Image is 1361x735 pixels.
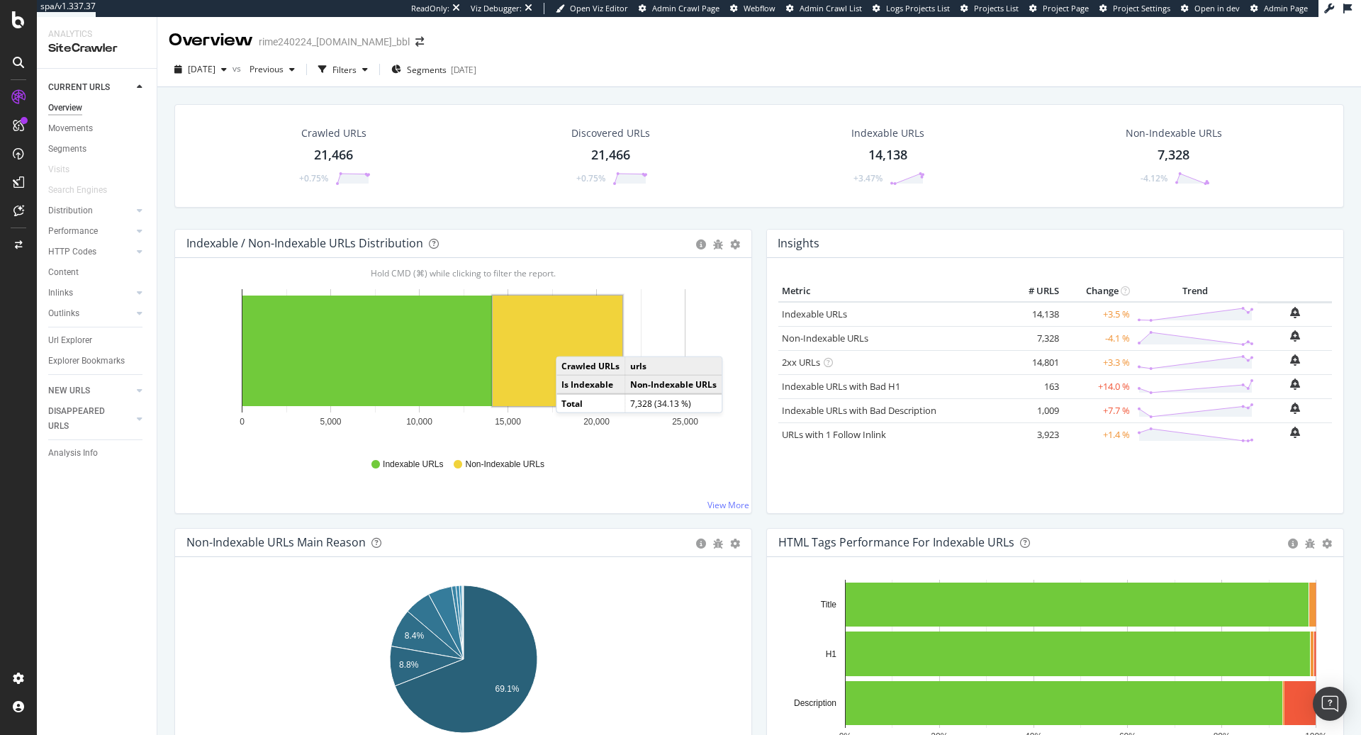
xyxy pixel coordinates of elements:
td: +3.3 % [1063,350,1133,374]
a: Content [48,265,147,280]
span: Non-Indexable URLs [465,459,544,471]
div: Performance [48,224,98,239]
a: Webflow [730,3,775,14]
div: Non-Indexable URLs Main Reason [186,535,366,549]
div: Url Explorer [48,333,92,348]
div: Explorer Bookmarks [48,354,125,369]
a: View More [707,499,749,511]
div: bell-plus [1290,330,1300,342]
a: URLs with 1 Follow Inlink [782,428,886,441]
td: +7.7 % [1063,398,1133,422]
th: Metric [778,281,1006,302]
a: Project Settings [1099,3,1170,14]
a: Visits [48,162,84,177]
div: CURRENT URLS [48,80,110,95]
span: Logs Projects List [886,3,950,13]
th: Trend [1133,281,1258,302]
a: Explorer Bookmarks [48,354,147,369]
div: bell-plus [1290,378,1300,390]
h4: Insights [778,234,819,253]
a: Open in dev [1181,3,1240,14]
text: 25,000 [672,417,698,427]
button: Segments[DATE] [386,58,482,81]
button: [DATE] [169,58,233,81]
a: Outlinks [48,306,133,321]
div: NEW URLS [48,383,90,398]
span: Admin Page [1264,3,1308,13]
td: Crawled URLs [556,357,625,376]
a: Distribution [48,203,133,218]
span: Webflow [744,3,775,13]
svg: A chart. [186,281,741,445]
div: HTML Tags Performance for Indexable URLs [778,535,1014,549]
div: Indexable URLs [851,126,924,140]
text: Description [794,698,836,708]
div: +3.47% [853,172,883,184]
td: +3.5 % [1063,302,1133,327]
td: 14,138 [1006,302,1063,327]
div: bug [713,539,723,549]
div: Overview [169,28,253,52]
div: HTTP Codes [48,245,96,259]
a: Admin Page [1250,3,1308,14]
td: +14.0 % [1063,374,1133,398]
text: 20,000 [583,417,610,427]
a: Movements [48,121,147,136]
text: 0 [240,417,245,427]
div: SiteCrawler [48,40,145,57]
div: +0.75% [299,172,328,184]
div: bug [713,240,723,249]
div: circle-info [696,240,706,249]
span: Previous [244,63,284,75]
div: 14,138 [868,146,907,164]
div: Visits [48,162,69,177]
span: Open in dev [1194,3,1240,13]
td: 14,801 [1006,350,1063,374]
td: Is Indexable [556,375,625,394]
td: urls [625,357,722,376]
div: Analytics [48,28,145,40]
a: Open Viz Editor [556,3,628,14]
div: Inlinks [48,286,73,301]
div: gear [730,539,740,549]
div: 21,466 [314,146,353,164]
div: DISAPPEARED URLS [48,404,120,434]
a: CURRENT URLS [48,80,133,95]
text: 8.4% [405,631,425,641]
div: 21,466 [591,146,630,164]
span: 2025 Sep. 22nd [188,63,215,75]
div: bell-plus [1290,427,1300,438]
text: H1 [826,649,837,659]
a: Indexable URLs with Bad Description [782,404,936,417]
div: Content [48,265,79,280]
div: Distribution [48,203,93,218]
a: Indexable URLs [782,308,847,320]
div: bell-plus [1290,307,1300,318]
a: Project Page [1029,3,1089,14]
th: # URLS [1006,281,1063,302]
div: -4.12% [1141,172,1167,184]
span: Segments [407,64,447,76]
td: 3,923 [1006,422,1063,447]
div: gear [730,240,740,249]
span: Indexable URLs [383,459,443,471]
text: 15,000 [495,417,521,427]
span: Admin Crawl List [800,3,862,13]
a: Non-Indexable URLs [782,332,868,344]
td: 163 [1006,374,1063,398]
div: Viz Debugger: [471,3,522,14]
div: bell-plus [1290,354,1300,366]
div: Search Engines [48,183,107,198]
div: [DATE] [451,64,476,76]
a: NEW URLS [48,383,133,398]
text: 8.8% [399,660,419,670]
span: Project Page [1043,3,1089,13]
div: rime240224_[DOMAIN_NAME]_bbl [259,35,410,49]
span: Project Settings [1113,3,1170,13]
a: Url Explorer [48,333,147,348]
a: Overview [48,101,147,116]
div: 7,328 [1158,146,1189,164]
td: +1.4 % [1063,422,1133,447]
text: 69.1% [495,684,520,694]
